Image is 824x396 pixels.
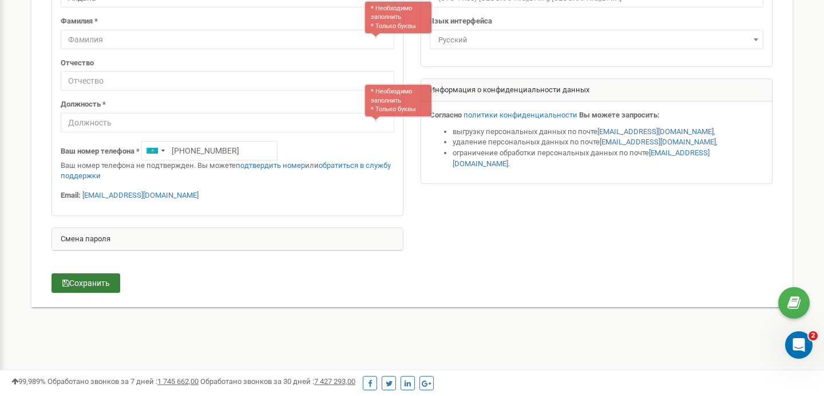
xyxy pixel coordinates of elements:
input: +1-800-555-55-55 [141,141,278,160]
li: выгрузку персональных данных по почте , [453,127,763,138]
strong: Вы можете запросить: [579,111,660,119]
span: 99,989% [11,377,46,386]
span: 2 [809,331,818,340]
p: Ваш номер телефона не подтвержден. Вы можете или [61,160,394,182]
input: Отчество [61,71,394,91]
u: 7 427 293,00 [314,377,355,386]
span: Русский [430,30,763,49]
a: политики конфиденциальности [463,111,577,119]
li: ограничение обработки персональных данных по почте . [453,148,763,169]
iframe: Intercom live chat [785,331,813,359]
input: Фамилия [61,30,394,49]
a: [EMAIL_ADDRESS][DOMAIN_NAME] [82,191,199,199]
u: 1 745 662,00 [157,377,199,386]
label: Должность * [61,99,106,110]
div: * Необходимо заполнить * Только буквы [364,1,433,34]
input: Должность [61,113,394,132]
div: * Необходимо заполнить * Только буквы [364,84,433,117]
span: Обработано звонков за 30 дней : [200,377,355,386]
a: [EMAIL_ADDRESS][DOMAIN_NAME] [453,148,710,168]
a: [EMAIL_ADDRESS][DOMAIN_NAME] [597,127,714,136]
div: Telephone country code [142,142,168,160]
label: Ваш номер телефона * [61,146,140,157]
strong: Email: [61,191,81,199]
a: [EMAIL_ADDRESS][DOMAIN_NAME] [600,138,716,146]
span: Обработано звонков за 7 дней : [47,377,199,386]
button: Сохранить [51,273,120,293]
div: Информация о конфиденциальности данных [421,79,772,102]
label: Фамилия * [61,16,98,27]
a: подтвердить номер [236,161,305,170]
span: Русский [434,32,759,48]
strong: Согласно [430,111,462,119]
label: Отчество [61,58,94,69]
label: Язык интерфейса [430,16,492,27]
li: удаление персональных данных по почте , [453,137,763,148]
div: Смена пароля [52,228,403,251]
